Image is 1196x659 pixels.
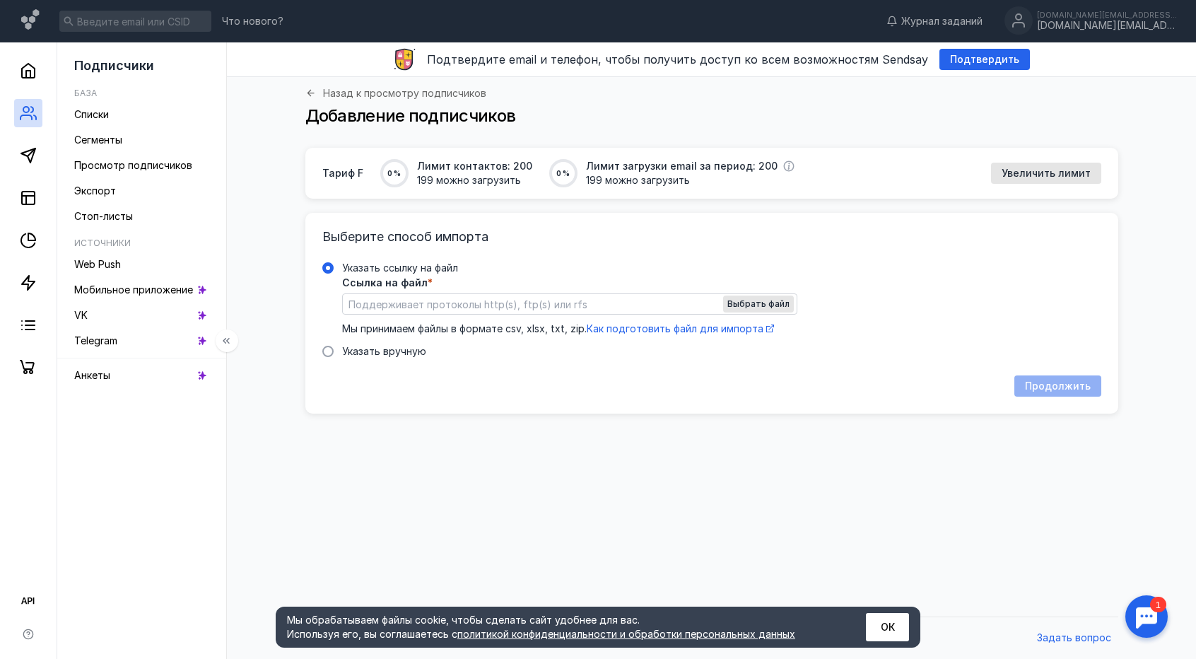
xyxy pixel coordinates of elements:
span: Подтвердите email и телефон, чтобы получить доступ ко всем возможностям Sendsay [427,52,928,66]
h5: Источники [74,238,131,248]
div: [DOMAIN_NAME][EMAIL_ADDRESS][DOMAIN_NAME] [1037,11,1178,19]
span: Списки [74,108,109,120]
span: Подтвердить [950,54,1019,66]
span: Тариф F [322,166,363,180]
a: VK [69,304,215,327]
span: Что нового? [222,16,283,26]
span: Web Push [74,258,121,270]
span: Telegram [74,334,117,346]
input: Введите email или CSID [59,11,211,32]
a: Назад к просмотру подписчиков [305,88,486,98]
span: Лимит загрузки email за период: 200 [586,159,778,173]
div: Мы обрабатываем файлы cookie, чтобы сделать сайт удобнее для вас. Используя его, вы соглашаетесь c [287,613,831,641]
span: VK [74,309,88,321]
a: Стоп-листы [69,205,215,228]
div: 1 [32,8,48,24]
button: ОК [866,613,909,641]
a: Экспорт [69,180,215,202]
a: Списки [69,103,215,126]
span: Добавление подписчиков [305,105,516,126]
a: Telegram [69,329,215,352]
button: Задать вопрос [1030,628,1118,649]
span: Ссылка на файл [342,278,428,288]
div: Мы принимаем файлы в формате csv, xlsx, txt, zip. [342,322,797,336]
span: Просмотр подписчиков [74,159,192,171]
span: Назад к просмотру подписчиков [323,88,486,98]
span: Указать ссылку на файл [342,262,458,274]
a: Что нового? [215,16,291,26]
span: 199 можно загрузить [586,173,795,187]
a: Журнал заданий [879,14,990,28]
span: Увеличить лимит [1002,168,1091,180]
span: Сегменты [74,134,122,146]
span: Журнал заданий [901,14,983,28]
span: Стоп-листы [74,210,133,222]
span: Лимит контактов: 200 [417,159,532,173]
a: Анкеты [69,364,215,387]
span: Указать вручную [342,345,426,357]
span: Экспорт [74,185,116,197]
span: Анкеты [74,369,110,381]
a: политикой конфиденциальности и обработки персональных данных [457,628,795,640]
h5: База [74,88,97,98]
button: Подтвердить [939,49,1030,70]
h3: Выберите способ импорта [322,230,1101,244]
span: Подписчики [74,58,154,73]
span: Выбрать файл [727,299,790,309]
a: Web Push [69,253,215,276]
a: Мобильное приложение [69,279,215,301]
input: Указать ссылку на файлСсылка на файл*Выбрать файлМы принимаем файлы в формате csv, xlsx, txt, zip... [343,294,797,314]
button: Увеличить лимит [991,163,1101,184]
span: Как подготовить файл для импорта [587,322,763,334]
a: Сегменты [69,129,215,151]
div: [DOMAIN_NAME][EMAIL_ADDRESS][DOMAIN_NAME] [1037,20,1178,32]
button: Указать ссылку на файлСсылка на файл*Мы принимаем файлы в формате csv, xlsx, txt, zip.Как подгото... [723,296,794,313]
a: Просмотр подписчиков [69,154,215,177]
a: Как подготовить файл для импорта [587,322,774,334]
span: Мобильное приложение [74,284,193,296]
span: 199 можно загрузить [417,173,532,187]
span: Задать вопрос [1037,632,1111,644]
